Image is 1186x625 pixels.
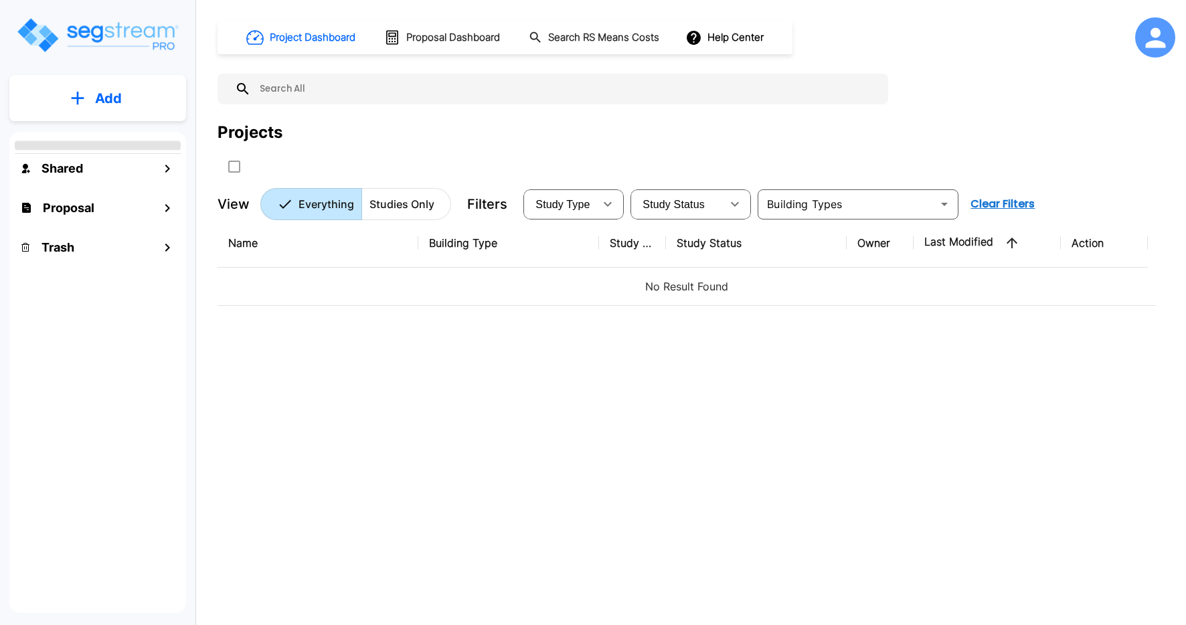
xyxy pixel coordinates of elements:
[965,191,1040,217] button: Clear Filters
[666,219,847,268] th: Study Status
[218,219,418,268] th: Name
[683,25,769,50] button: Help Center
[43,199,94,217] h1: Proposal
[1061,219,1148,268] th: Action
[526,185,594,223] div: Select
[599,219,666,268] th: Study Type
[241,23,363,52] button: Project Dashboard
[467,194,507,214] p: Filters
[221,153,248,180] button: SelectAll
[9,79,186,118] button: Add
[41,159,83,177] h1: Shared
[914,219,1061,268] th: Last Modified
[270,30,355,46] h1: Project Dashboard
[633,185,722,223] div: Select
[935,195,954,213] button: Open
[406,30,500,46] h1: Proposal Dashboard
[251,74,881,104] input: Search All
[218,194,250,214] p: View
[299,196,354,212] p: Everything
[523,25,667,51] button: Search RS Means Costs
[643,199,705,210] span: Study Status
[418,219,599,268] th: Building Type
[361,188,451,220] button: Studies Only
[95,88,122,108] p: Add
[379,23,507,52] button: Proposal Dashboard
[762,195,932,213] input: Building Types
[15,16,179,54] img: Logo
[847,219,914,268] th: Owner
[260,188,362,220] button: Everything
[260,188,451,220] div: Platform
[218,120,282,145] div: Projects
[548,30,659,46] h1: Search RS Means Costs
[369,196,434,212] p: Studies Only
[535,199,590,210] span: Study Type
[41,238,74,256] h1: Trash
[228,278,1145,294] p: No Result Found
